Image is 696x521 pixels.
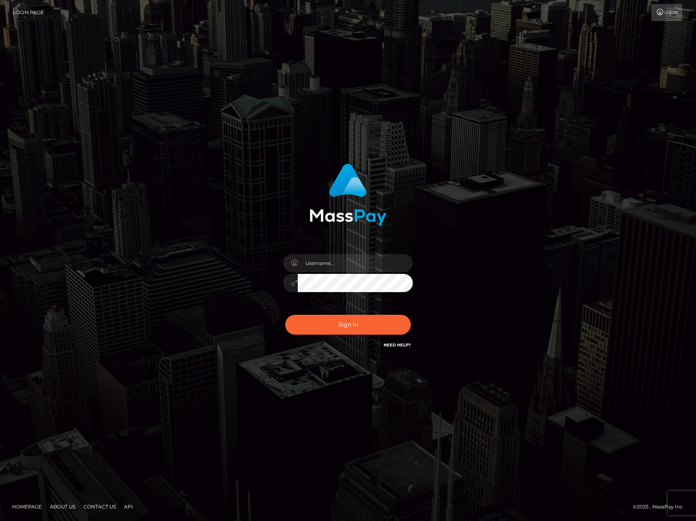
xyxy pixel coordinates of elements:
a: Login Page [13,4,44,21]
input: Username... [298,254,413,272]
a: Homepage [9,500,45,513]
img: MassPay Login [310,164,386,226]
a: Need Help? [384,342,411,348]
a: Login [651,4,682,21]
a: API [121,500,136,513]
button: Sign in [285,315,411,335]
a: About Us [47,500,79,513]
a: Contact Us [80,500,119,513]
div: © 2025 , MassPay Inc. [633,502,690,511]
